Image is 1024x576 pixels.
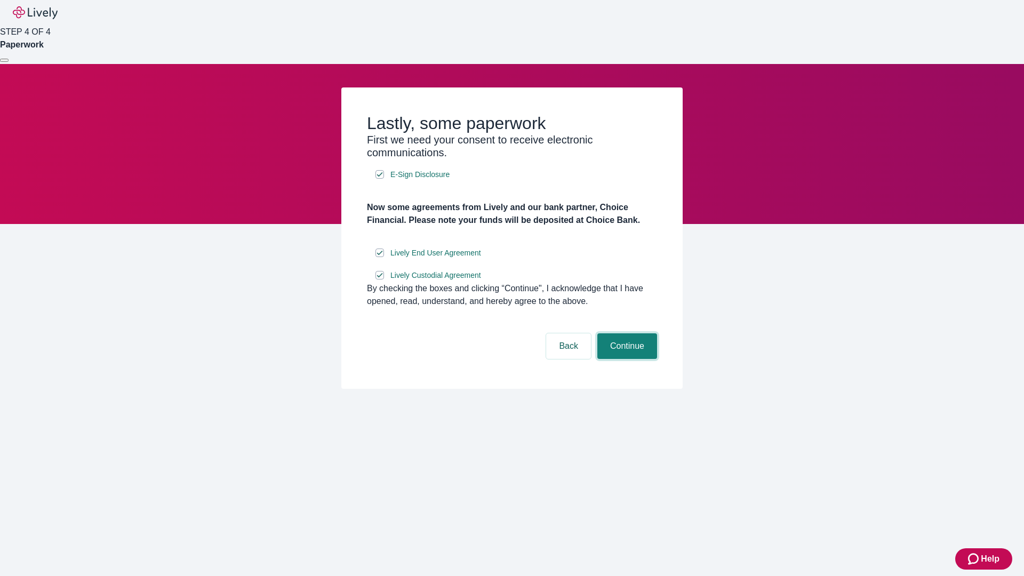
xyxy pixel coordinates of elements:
span: Lively Custodial Agreement [390,270,481,281]
a: e-sign disclosure document [388,269,483,282]
button: Zendesk support iconHelp [955,548,1012,570]
svg: Zendesk support icon [968,553,981,565]
div: By checking the boxes and clicking “Continue", I acknowledge that I have opened, read, understand... [367,282,657,308]
span: E-Sign Disclosure [390,169,450,180]
button: Back [546,333,591,359]
a: e-sign disclosure document [388,246,483,260]
span: Help [981,553,999,565]
a: e-sign disclosure document [388,168,452,181]
h4: Now some agreements from Lively and our bank partner, Choice Financial. Please note your funds wi... [367,201,657,227]
h3: First we need your consent to receive electronic communications. [367,133,657,159]
button: Continue [597,333,657,359]
span: Lively End User Agreement [390,247,481,259]
h2: Lastly, some paperwork [367,113,657,133]
img: Lively [13,6,58,19]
